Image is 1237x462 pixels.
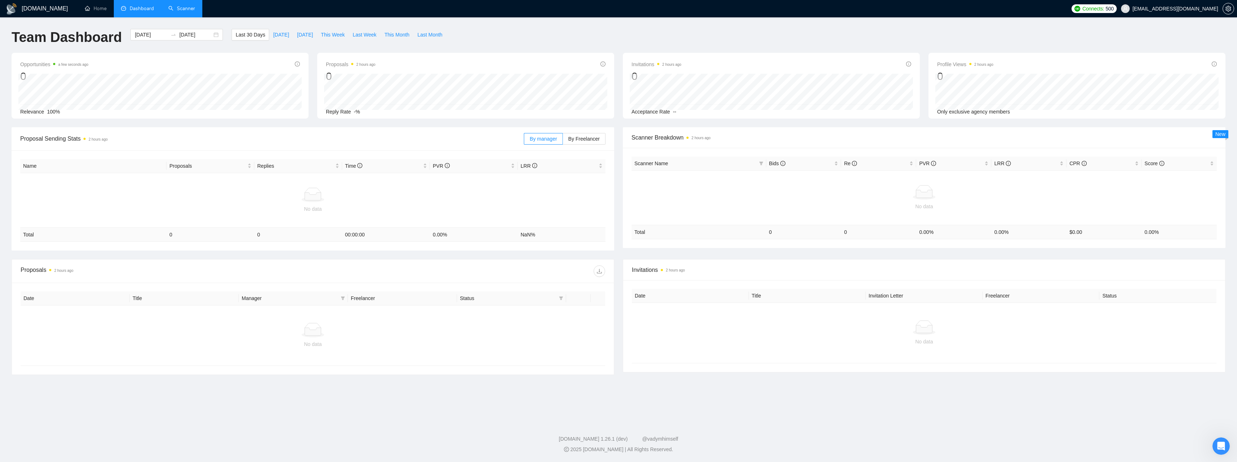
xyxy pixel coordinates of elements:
span: dashboard [121,6,126,11]
span: Profile Views [937,60,994,69]
input: Start date [135,31,168,39]
th: Date [21,291,130,305]
div: 0 [326,69,375,83]
div: No data [634,202,1214,210]
div: No data [23,205,603,213]
span: Connects: [1082,5,1104,13]
td: Total [632,225,766,239]
th: Name [20,159,167,173]
span: [DATE] [297,31,313,39]
span: Acceptance Rate [632,109,670,115]
button: Last Week [349,29,380,40]
time: 2 hours ago [691,136,711,140]
span: info-circle [780,161,785,166]
div: 0 [20,69,89,83]
button: download [594,265,605,277]
span: Time [345,163,362,169]
span: setting [1223,6,1234,12]
span: 500 [1105,5,1113,13]
span: By Freelancer [568,136,600,142]
span: Re [844,161,857,166]
span: Scanner Name [634,161,668,166]
span: info-circle [931,161,936,166]
span: info-circle [1159,161,1164,166]
time: 2 hours ago [662,63,681,67]
time: 2 hours ago [356,63,375,67]
input: End date [179,31,212,39]
span: Invitations [632,60,681,69]
span: Last Week [353,31,376,39]
span: Bids [769,161,785,166]
iframe: Intercom live chat [1212,437,1230,455]
span: -% [354,109,360,115]
span: Scanner Breakdown [632,133,1217,142]
span: LRR [521,163,537,169]
td: 0 [766,225,841,239]
button: Last 30 Days [232,29,269,40]
td: 0 [841,225,916,239]
span: download [594,268,605,274]
td: 0.00 % [916,225,991,239]
td: $ 0.00 [1066,225,1142,239]
span: info-circle [295,61,300,67]
button: This Week [317,29,349,40]
a: setting [1223,6,1234,12]
h1: Team Dashboard [12,29,122,46]
th: Title [749,289,866,303]
span: PVR [433,163,450,169]
td: 0.00 % [430,228,518,242]
span: This Month [384,31,409,39]
span: info-circle [906,61,911,67]
th: Proposals [167,159,254,173]
span: New [1215,131,1225,137]
span: info-circle [852,161,857,166]
time: a few seconds ago [58,63,88,67]
span: Status [460,294,556,302]
span: info-circle [357,163,362,168]
th: Invitation Letter [866,289,983,303]
button: Last Month [413,29,446,40]
span: info-circle [532,163,537,168]
span: swap-right [171,32,176,38]
td: 0.00 % [991,225,1066,239]
th: Freelancer [348,291,457,305]
span: -- [673,109,676,115]
span: PVR [919,161,936,166]
span: Last 30 Days [236,31,265,39]
time: 2 hours ago [666,268,685,272]
span: LRR [994,161,1011,166]
span: to [171,32,176,38]
div: 0 [937,69,994,83]
button: [DATE] [269,29,293,40]
time: 2 hours ago [974,63,994,67]
span: info-circle [1006,161,1011,166]
td: 0.00 % [1142,225,1217,239]
span: By manager [530,136,557,142]
span: filter [341,296,345,300]
td: NaN % [518,228,605,242]
span: 100% [47,109,60,115]
span: This Week [321,31,345,39]
span: CPR [1069,161,1086,166]
th: Replies [254,159,342,173]
span: Score [1145,161,1164,166]
img: upwork-logo.png [1074,6,1080,12]
span: Relevance [20,109,44,115]
span: filter [758,158,765,169]
a: @vadymhimself [642,436,678,442]
span: filter [339,293,346,304]
span: filter [557,293,565,304]
th: Status [1099,289,1216,303]
th: Manager [239,291,348,305]
button: setting [1223,3,1234,14]
th: Date [632,289,749,303]
div: 0 [632,69,681,83]
td: 00:00:00 [342,228,430,242]
a: [DOMAIN_NAME] 1.26.1 (dev) [559,436,628,442]
div: No data [638,338,1211,346]
span: Opportunities [20,60,89,69]
span: info-circle [445,163,450,168]
div: Proposals [21,265,313,277]
th: Title [130,291,239,305]
span: info-circle [1082,161,1087,166]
